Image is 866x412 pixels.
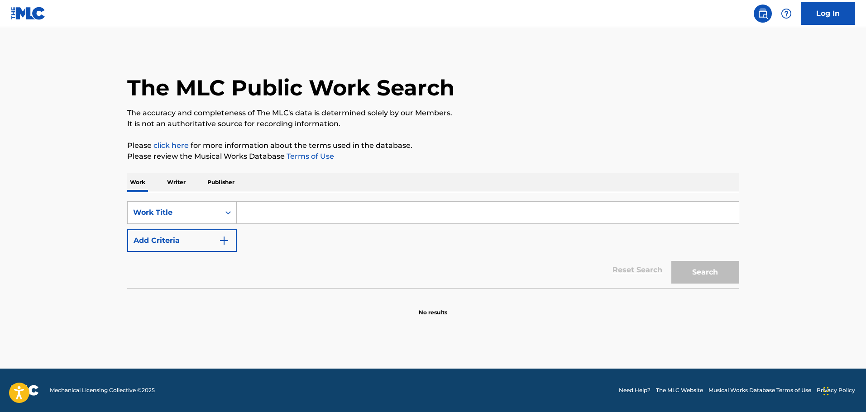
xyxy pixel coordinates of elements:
[127,118,739,129] p: It is not an authoritative source for recording information.
[821,369,866,412] iframe: Chat Widget
[285,152,334,161] a: Terms of Use
[205,173,237,192] p: Publisher
[656,386,703,394] a: The MLC Website
[153,141,189,150] a: click here
[754,5,772,23] a: Public Search
[133,207,215,218] div: Work Title
[127,74,455,101] h1: The MLC Public Work Search
[127,151,739,162] p: Please review the Musical Works Database
[164,173,188,192] p: Writer
[777,5,795,23] div: Help
[127,201,739,288] form: Search Form
[823,378,829,405] div: Arrastar
[127,229,237,252] button: Add Criteria
[708,386,811,394] a: Musical Works Database Terms of Use
[127,140,739,151] p: Please for more information about the terms used in the database.
[419,298,447,317] p: No results
[127,173,148,192] p: Work
[11,385,39,396] img: logo
[11,7,46,20] img: MLC Logo
[619,386,651,394] a: Need Help?
[219,235,230,246] img: 9d2ae6d4665cec9f34b9.svg
[50,386,155,394] span: Mechanical Licensing Collective © 2025
[127,108,739,118] p: The accuracy and completeness of The MLC's data is determined solely by our Members.
[757,8,768,19] img: search
[781,8,792,19] img: help
[821,369,866,412] div: Widget de chat
[817,386,855,394] a: Privacy Policy
[801,2,855,25] a: Log In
